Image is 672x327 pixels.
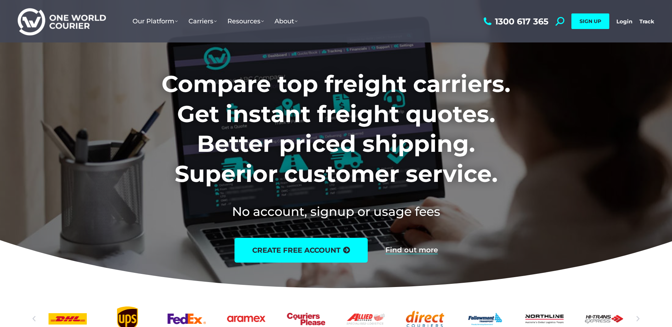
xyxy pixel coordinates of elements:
[127,10,183,32] a: Our Platform
[482,17,548,26] a: 1300 617 365
[188,17,217,25] span: Carriers
[227,17,264,25] span: Resources
[580,18,601,24] span: SIGN UP
[639,18,654,25] a: Track
[183,10,222,32] a: Carriers
[275,17,298,25] span: About
[235,238,368,263] a: create free account
[269,10,303,32] a: About
[385,246,438,254] a: Find out more
[115,69,557,189] h1: Compare top freight carriers. Get instant freight quotes. Better priced shipping. Superior custom...
[132,17,178,25] span: Our Platform
[571,13,609,29] a: SIGN UP
[616,18,632,25] a: Login
[115,203,557,220] h2: No account, signup or usage fees
[222,10,269,32] a: Resources
[18,7,106,36] img: One World Courier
